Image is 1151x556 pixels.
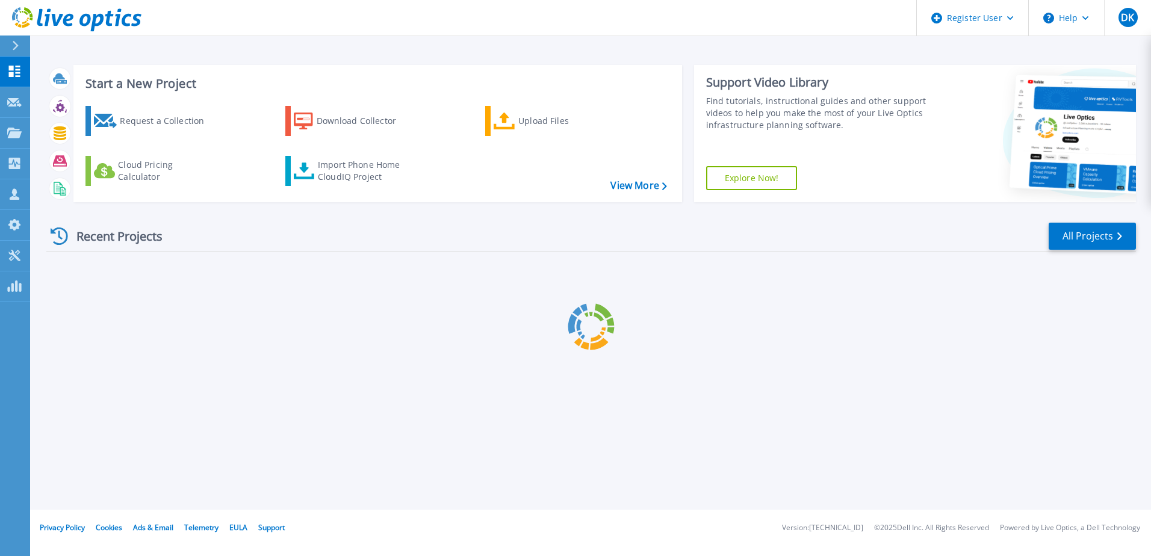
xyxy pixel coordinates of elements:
li: © 2025 Dell Inc. All Rights Reserved [874,524,989,532]
a: Cloud Pricing Calculator [85,156,220,186]
div: Upload Files [518,109,615,133]
li: Powered by Live Optics, a Dell Technology [1000,524,1140,532]
div: Recent Projects [46,221,179,251]
li: Version: [TECHNICAL_ID] [782,524,863,532]
a: Download Collector [285,106,420,136]
a: Upload Files [485,106,619,136]
a: Request a Collection [85,106,220,136]
a: Explore Now! [706,166,798,190]
div: Support Video Library [706,75,931,90]
a: All Projects [1049,223,1136,250]
a: Telemetry [184,522,219,533]
a: EULA [229,522,247,533]
a: Privacy Policy [40,522,85,533]
div: Request a Collection [120,109,216,133]
a: View More [610,180,666,191]
a: Cookies [96,522,122,533]
a: Ads & Email [133,522,173,533]
div: Cloud Pricing Calculator [118,159,214,183]
h3: Start a New Project [85,77,666,90]
div: Download Collector [317,109,413,133]
div: Find tutorials, instructional guides and other support videos to help you make the most of your L... [706,95,931,131]
span: DK [1121,13,1134,22]
div: Import Phone Home CloudIQ Project [318,159,412,183]
a: Support [258,522,285,533]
